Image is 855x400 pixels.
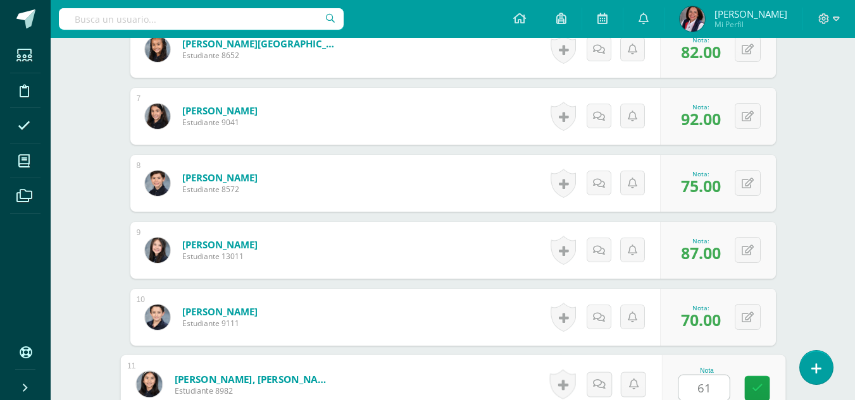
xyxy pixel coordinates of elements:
[59,8,344,30] input: Busca un usuario...
[681,242,721,264] span: 87.00
[681,175,721,197] span: 75.00
[182,251,258,262] span: Estudiante 13011
[145,104,170,129] img: 0e5fa8cbb6019f3e3c1c912d9e743f0b.png
[145,305,170,330] img: 1819774592cfdbe6d33c45db52a4ce1a.png
[681,35,721,44] div: Nota:
[182,171,258,184] a: [PERSON_NAME]
[681,169,721,178] div: Nota:
[182,238,258,251] a: [PERSON_NAME]
[145,238,170,263] img: 9cb9b8f68e064bdf560af636f1be19bb.png
[681,102,721,111] div: Nota:
[681,309,721,330] span: 70.00
[182,104,258,117] a: [PERSON_NAME]
[145,171,170,196] img: 0c17d2115178b58db866259747af9575.png
[681,303,721,312] div: Nota:
[145,37,170,62] img: 8a52e67abd1e3a3594e810e49900deff.png
[182,305,258,318] a: [PERSON_NAME]
[182,37,334,50] a: [PERSON_NAME][GEOGRAPHIC_DATA]
[678,367,735,374] div: Nota
[136,371,162,397] img: a940d55bd75e7a7bf0ad4d0dbc1214d1.png
[182,318,258,329] span: Estudiante 9111
[681,41,721,63] span: 82.00
[681,236,721,245] div: Nota:
[715,19,787,30] span: Mi Perfil
[182,50,334,61] span: Estudiante 8652
[680,6,705,32] img: f462a79cdc2247d5a0d3055b91035c57.png
[182,117,258,128] span: Estudiante 9041
[174,385,330,397] span: Estudiante 8982
[182,184,258,195] span: Estudiante 8572
[715,8,787,20] span: [PERSON_NAME]
[174,372,330,385] a: [PERSON_NAME], [PERSON_NAME]
[681,108,721,130] span: 92.00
